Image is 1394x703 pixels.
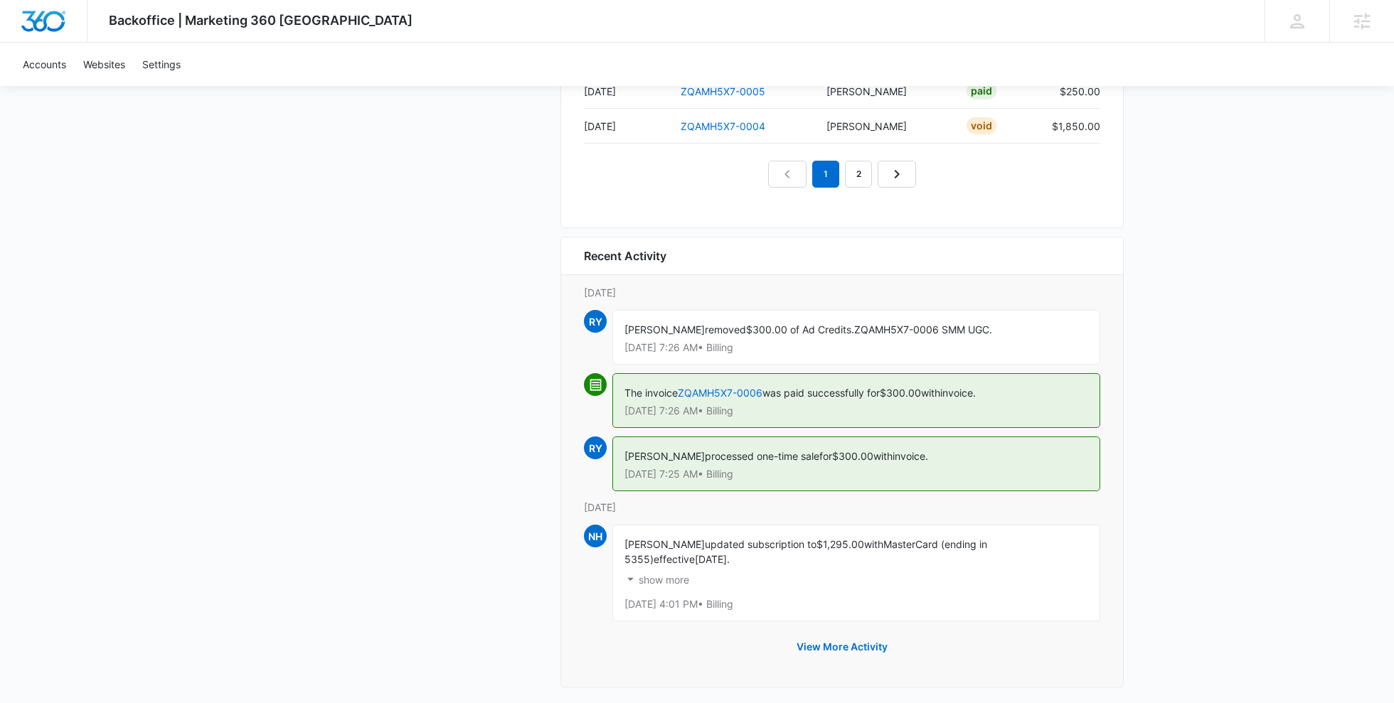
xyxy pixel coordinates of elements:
[967,82,996,100] div: Paid
[782,630,902,664] button: View More Activity
[75,43,134,86] a: Websites
[705,450,819,462] span: processed one-time sale
[584,436,607,459] span: RY
[832,450,873,462] span: $300.00
[624,387,678,399] span: The invoice
[705,538,816,550] span: updated subscription to
[681,85,765,97] a: ZQAMH5X7-0005
[14,43,75,86] a: Accounts
[893,450,928,462] span: invoice.
[854,323,992,336] span: ZQAMH5X7-0006 SMM UGC.
[624,450,705,462] span: [PERSON_NAME]
[624,323,705,336] span: [PERSON_NAME]
[584,247,666,264] h6: Recent Activity
[584,525,607,547] span: NH
[940,387,976,399] span: invoice.
[584,310,607,333] span: RY
[816,538,864,550] span: $1,295.00
[815,74,955,109] td: [PERSON_NAME]
[584,109,669,144] td: [DATE]
[864,538,883,550] span: with
[815,109,955,144] td: [PERSON_NAME]
[845,161,872,188] a: Page 2
[624,599,1088,609] p: [DATE] 4:01 PM • Billing
[705,323,746,336] span: removed
[584,74,669,109] td: [DATE]
[768,161,916,188] nav: Pagination
[878,161,916,188] a: Next Page
[967,117,996,134] div: Void
[921,387,940,399] span: with
[109,13,413,28] span: Backoffice | Marketing 360 [GEOGRAPHIC_DATA]
[624,343,1088,353] p: [DATE] 7:26 AM • Billing
[624,567,689,594] button: show more
[681,120,765,132] a: ZQAMH5X7-0004
[639,575,689,585] p: show more
[584,500,1100,515] p: [DATE]
[134,43,189,86] a: Settings
[812,161,839,188] em: 1
[1041,74,1100,109] td: $250.00
[873,450,893,462] span: with
[695,553,730,565] span: [DATE].
[654,553,695,565] span: effective
[678,387,762,399] a: ZQAMH5X7-0006
[624,406,1088,416] p: [DATE] 7:26 AM • Billing
[624,538,705,550] span: [PERSON_NAME]
[624,469,1088,479] p: [DATE] 7:25 AM • Billing
[1041,109,1100,144] td: $1,850.00
[762,387,880,399] span: was paid successfully for
[880,387,921,399] span: $300.00
[819,450,832,462] span: for
[584,285,1100,300] p: [DATE]
[746,323,854,336] span: $300.00 of Ad Credits.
